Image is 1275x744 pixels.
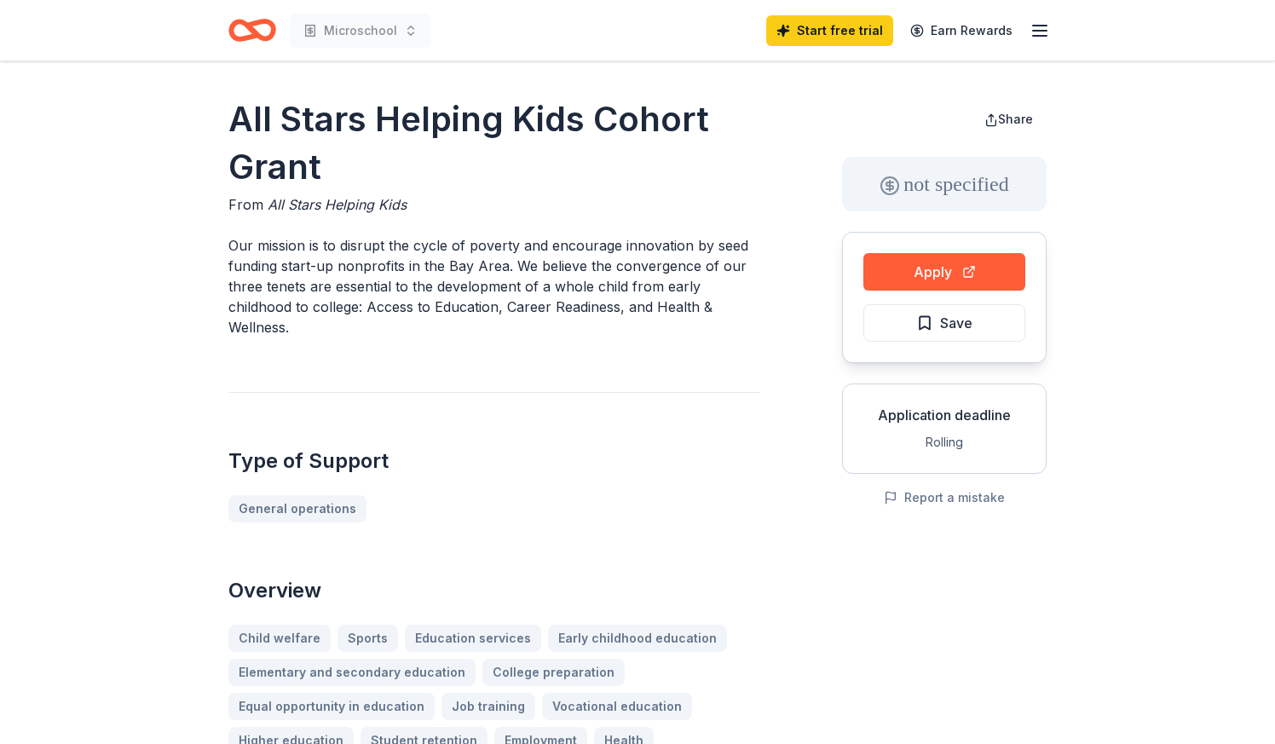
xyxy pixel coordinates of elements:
[268,196,407,213] span: All Stars Helping Kids
[228,495,366,522] a: General operations
[857,432,1032,453] div: Rolling
[766,15,893,46] a: Start free trial
[324,20,397,41] span: Microschool
[228,577,760,604] h2: Overview
[940,312,972,334] span: Save
[863,253,1025,291] button: Apply
[228,447,760,475] h2: Type of Support
[290,14,431,48] button: Microschool
[884,487,1005,508] button: Report a mistake
[900,15,1023,46] a: Earn Rewards
[228,95,760,191] h1: All Stars Helping Kids Cohort Grant
[228,235,760,337] p: Our mission is to disrupt the cycle of poverty and encourage innovation by seed funding start-up ...
[228,194,760,215] div: From
[857,405,1032,425] div: Application deadline
[998,112,1033,126] span: Share
[863,304,1025,342] button: Save
[971,102,1047,136] button: Share
[842,157,1047,211] div: not specified
[228,10,276,50] a: Home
